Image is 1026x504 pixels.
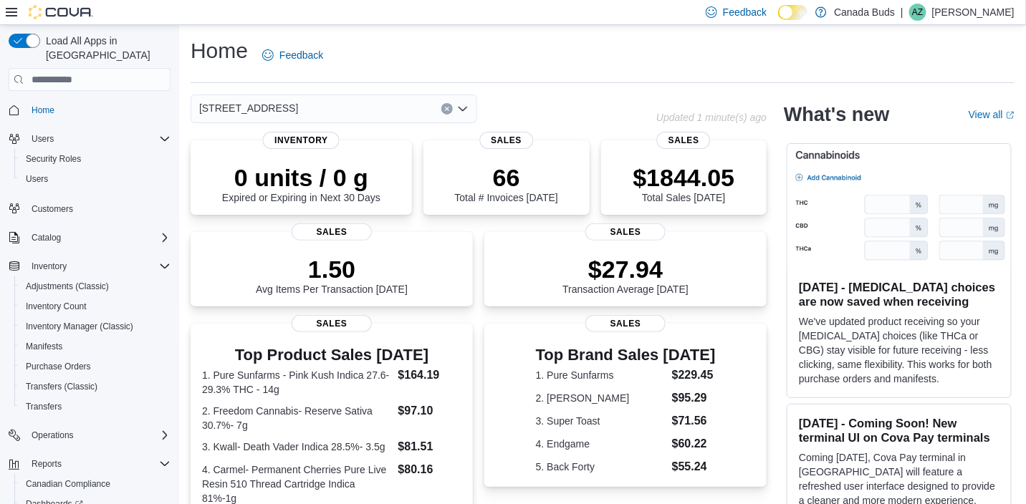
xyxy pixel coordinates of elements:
[778,20,779,21] span: Dark Mode
[20,338,68,355] a: Manifests
[26,173,48,185] span: Users
[26,130,171,147] span: Users
[14,169,176,189] button: Users
[20,150,171,168] span: Security Roles
[657,132,711,149] span: Sales
[536,368,666,382] dt: 1. Pure Sunfarms
[536,437,666,451] dt: 4. Endgame
[32,458,62,470] span: Reports
[256,41,329,69] a: Feedback
[32,261,67,272] span: Inventory
[3,454,176,474] button: Reports
[909,4,926,21] div: Aaron Zgud
[191,37,248,65] h1: Home
[26,258,171,275] span: Inventory
[14,316,176,336] button: Inventory Manager (Classic)
[202,404,393,432] dt: 2. Freedom Cannabis- Reserve Sativa 30.7%- 7g
[672,367,716,384] dd: $229.45
[3,129,176,149] button: Users
[672,412,716,430] dd: $71.56
[26,153,81,165] span: Security Roles
[279,48,323,62] span: Feedback
[562,255,689,295] div: Transaction Average [DATE]
[202,440,393,454] dt: 3. Kwall- Death Vader Indica 28.5%- 3.5g
[562,255,689,283] p: $27.94
[455,163,558,203] div: Total # Invoices [DATE]
[536,391,666,405] dt: 2. [PERSON_NAME]
[3,100,176,120] button: Home
[20,318,139,335] a: Inventory Manager (Classic)
[799,314,999,386] p: We've updated product receiving so your [MEDICAL_DATA] choices (like THCa or CBG) stay visible fo...
[799,280,999,309] h3: [DATE] - [MEDICAL_DATA] choices are now saved when receiving
[26,281,109,292] span: Adjustments (Classic)
[32,105,54,116] span: Home
[14,276,176,296] button: Adjustments (Classic)
[834,4,895,21] p: Canada Buds
[32,203,73,215] span: Customers
[585,315,666,332] span: Sales
[932,4,1015,21] p: [PERSON_NAME]
[723,5,767,19] span: Feedback
[3,256,176,276] button: Inventory
[20,378,171,395] span: Transfers (Classic)
[969,109,1015,120] a: View allExternal link
[20,298,171,315] span: Inventory Count
[26,361,91,372] span: Purchase Orders
[633,163,735,203] div: Total Sales [DATE]
[202,346,461,364] h3: Top Product Sales [DATE]
[3,425,176,445] button: Operations
[14,474,176,494] button: Canadian Compliance
[26,381,97,392] span: Transfers (Classic)
[20,298,92,315] a: Inventory Count
[3,198,176,218] button: Customers
[20,475,171,493] span: Canadian Compliance
[20,398,171,415] span: Transfers
[222,163,380,192] p: 0 units / 0 g
[398,402,462,420] dd: $97.10
[20,338,171,355] span: Manifests
[26,229,171,246] span: Catalog
[256,255,408,283] p: 1.50
[20,475,116,493] a: Canadian Compliance
[26,401,62,412] span: Transfers
[14,397,176,417] button: Transfers
[26,341,62,352] span: Manifests
[14,357,176,377] button: Purchase Orders
[26,321,133,332] span: Inventory Manager (Classic)
[26,229,67,246] button: Catalog
[26,455,67,472] button: Reports
[32,430,74,441] span: Operations
[20,278,171,295] span: Adjustments (Classic)
[441,103,453,115] button: Clear input
[672,458,716,475] dd: $55.24
[26,427,171,444] span: Operations
[26,199,171,217] span: Customers
[479,132,533,149] span: Sales
[14,149,176,169] button: Security Roles
[202,368,393,397] dt: 1. Pure Sunfarms - Pink Kush Indica 27.6-29.3% THC - 14g
[457,103,469,115] button: Open list of options
[901,4,903,21] p: |
[292,315,372,332] span: Sales
[20,378,103,395] a: Transfers (Classic)
[672,389,716,407] dd: $95.29
[256,255,408,295] div: Avg Items Per Transaction [DATE]
[455,163,558,192] p: 66
[26,427,80,444] button: Operations
[656,112,767,123] p: Updated 1 minute(s) ago
[784,103,889,126] h2: What's new
[20,278,115,295] a: Adjustments (Classic)
[912,4,923,21] span: AZ
[26,130,59,147] button: Users
[398,438,462,455] dd: $81.51
[20,358,171,375] span: Purchase Orders
[799,416,999,445] h3: [DATE] - Coming Soon! New terminal UI on Cova Pay terminals
[263,132,340,149] span: Inventory
[20,170,171,188] span: Users
[778,5,808,20] input: Dark Mode
[29,5,93,19] img: Cova
[14,336,176,357] button: Manifests
[14,296,176,316] button: Inventory Count
[20,398,67,415] a: Transfers
[536,414,666,428] dt: 3. Super Toast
